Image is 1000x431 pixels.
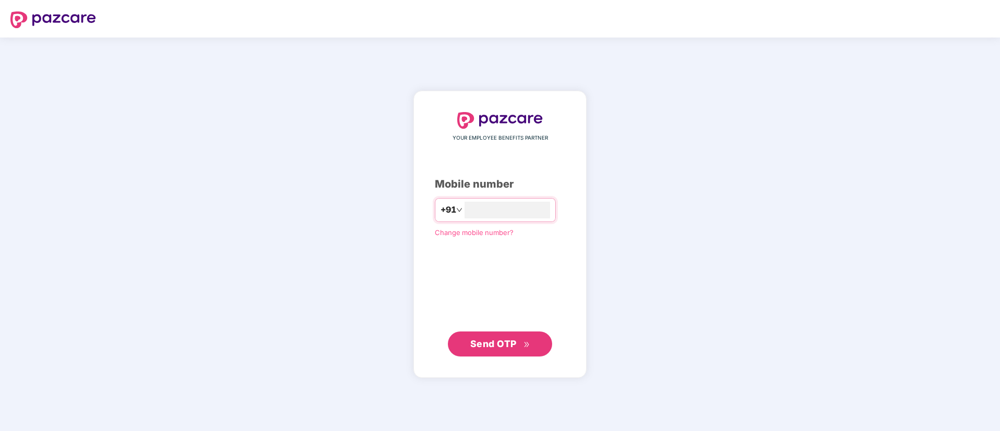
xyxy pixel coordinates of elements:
[441,203,456,216] span: +91
[456,207,462,213] span: down
[435,228,514,237] a: Change mobile number?
[448,331,552,356] button: Send OTPdouble-right
[453,134,548,142] span: YOUR EMPLOYEE BENEFITS PARTNER
[435,176,565,192] div: Mobile number
[457,112,543,129] img: logo
[523,341,530,348] span: double-right
[470,338,517,349] span: Send OTP
[10,11,96,28] img: logo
